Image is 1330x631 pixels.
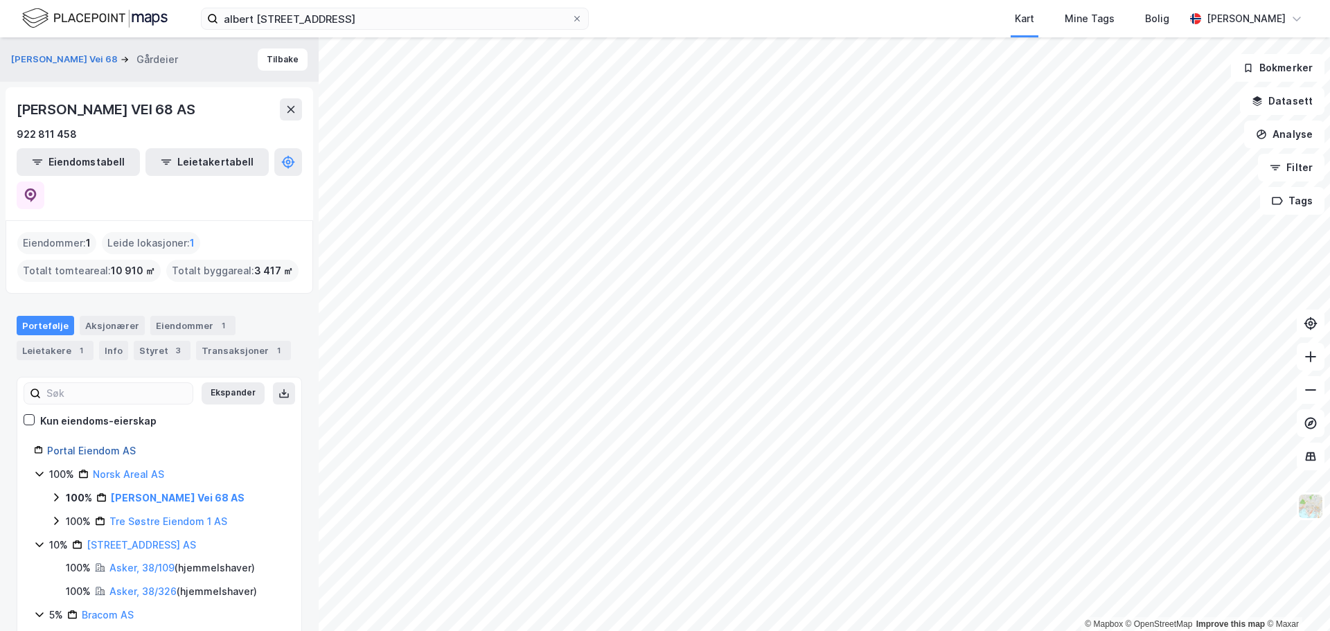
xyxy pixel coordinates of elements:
div: Portefølje [17,316,74,335]
input: Søk [41,383,193,404]
button: [PERSON_NAME] Vei 68 [11,53,121,66]
a: Improve this map [1196,619,1265,629]
button: Ekspander [202,382,265,405]
div: 1 [272,344,285,357]
span: 3 417 ㎡ [254,263,293,279]
div: Totalt tomteareal : [17,260,161,282]
div: [PERSON_NAME] VEI 68 AS [17,98,197,121]
div: Leide lokasjoner : [102,232,200,254]
div: Kart [1015,10,1034,27]
a: Norsk Areal AS [93,468,164,480]
div: Leietakere [17,341,94,360]
div: 922 811 458 [17,126,77,143]
a: Portal Eiendom AS [47,445,136,456]
a: Mapbox [1085,619,1123,629]
button: Analyse [1244,121,1324,148]
div: Bolig [1145,10,1169,27]
div: 100% [49,466,74,483]
button: Datasett [1240,87,1324,115]
div: 100% [66,583,91,600]
a: Asker, 38/109 [109,562,175,574]
div: Transaksjoner [196,341,291,360]
div: ( hjemmelshaver ) [109,583,257,600]
button: Tilbake [258,48,308,71]
img: logo.f888ab2527a4732fd821a326f86c7f29.svg [22,6,168,30]
span: 10 910 ㎡ [111,263,155,279]
input: Søk på adresse, matrikkel, gårdeiere, leietakere eller personer [218,8,571,29]
button: Bokmerker [1231,54,1324,82]
div: 5% [49,607,63,623]
div: Gårdeier [136,51,178,68]
iframe: Chat Widget [1261,565,1330,631]
button: Eiendomstabell [17,148,140,176]
div: Kun eiendoms-eierskap [40,413,157,429]
div: ( hjemmelshaver ) [109,560,255,576]
div: Mine Tags [1065,10,1115,27]
div: 100% [66,513,91,530]
div: 100% [66,490,92,506]
a: [PERSON_NAME] Vei 68 AS [111,492,245,504]
div: Aksjonærer [80,316,145,335]
a: Tre Søstre Eiendom 1 AS [109,515,227,527]
a: Asker, 38/326 [109,585,177,597]
div: 10% [49,537,68,553]
div: 100% [66,560,91,576]
div: Kontrollprogram for chat [1261,565,1330,631]
img: Z [1297,493,1324,519]
span: 1 [86,235,91,251]
a: Bracom AS [82,609,134,621]
div: 1 [216,319,230,332]
div: Info [99,341,128,360]
div: Totalt byggareal : [166,260,299,282]
button: Tags [1260,187,1324,215]
a: [STREET_ADDRESS] AS [87,539,196,551]
div: Eiendommer [150,316,236,335]
div: [PERSON_NAME] [1207,10,1286,27]
button: Filter [1258,154,1324,181]
button: Leietakertabell [145,148,269,176]
div: Styret [134,341,190,360]
div: Eiendommer : [17,232,96,254]
span: 1 [190,235,195,251]
div: 3 [171,344,185,357]
div: 1 [74,344,88,357]
a: OpenStreetMap [1126,619,1193,629]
